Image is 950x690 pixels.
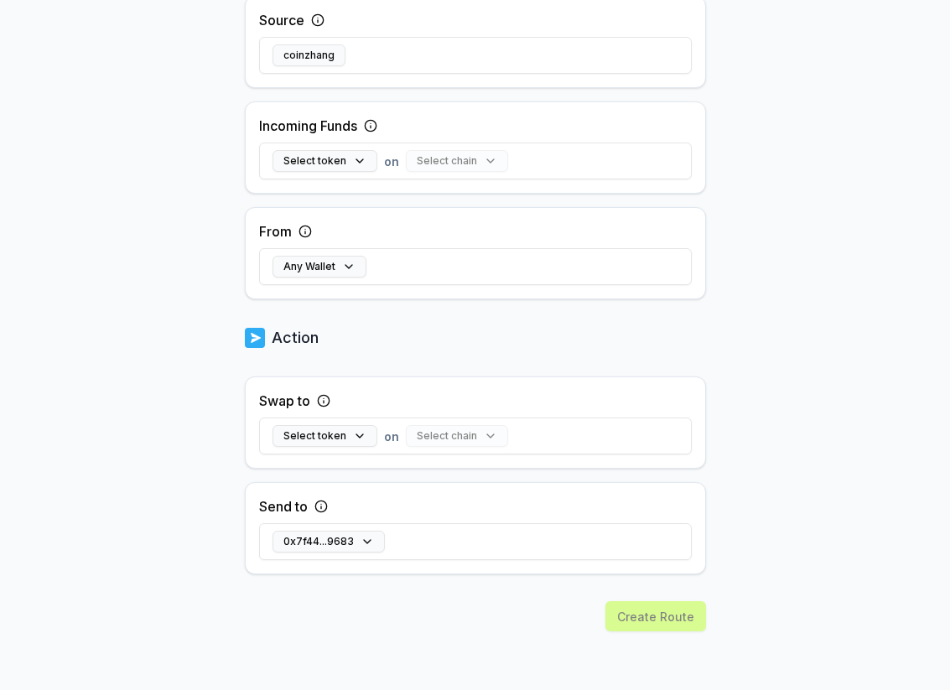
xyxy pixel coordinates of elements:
[259,496,308,516] label: Send to
[273,531,385,553] button: 0x7f44...9683
[245,326,265,350] img: logo
[384,153,399,170] span: on
[259,10,304,30] label: Source
[273,44,345,66] button: coinzhang
[259,221,292,241] label: From
[384,428,399,445] span: on
[273,150,377,172] button: Select token
[272,326,319,350] p: Action
[259,116,357,136] label: Incoming Funds
[273,425,377,447] button: Select token
[259,391,310,411] label: Swap to
[273,256,366,278] button: Any Wallet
